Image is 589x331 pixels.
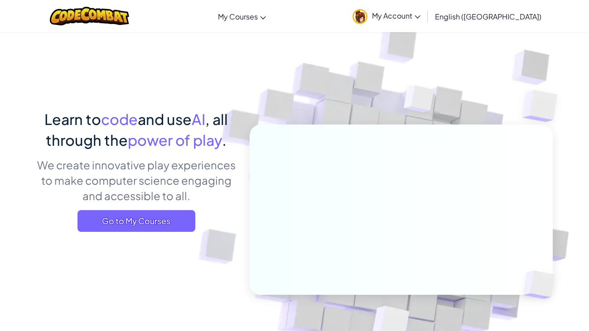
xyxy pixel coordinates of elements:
[430,4,546,29] a: English ([GEOGRAPHIC_DATA])
[387,67,452,135] img: Overlap cubes
[372,11,420,20] span: My Account
[192,110,205,128] span: AI
[44,110,101,128] span: Learn to
[508,252,576,318] img: Overlap cubes
[352,9,367,24] img: avatar
[50,7,129,25] img: CodeCombat logo
[77,210,195,232] a: Go to My Courses
[218,12,258,21] span: My Courses
[128,131,222,149] span: power of play
[36,157,236,203] p: We create innovative play experiences to make computer science engaging and accessible to all.
[213,4,270,29] a: My Courses
[435,12,541,21] span: English ([GEOGRAPHIC_DATA])
[101,110,138,128] span: code
[138,110,192,128] span: and use
[348,2,425,30] a: My Account
[222,131,227,149] span: .
[504,68,583,144] img: Overlap cubes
